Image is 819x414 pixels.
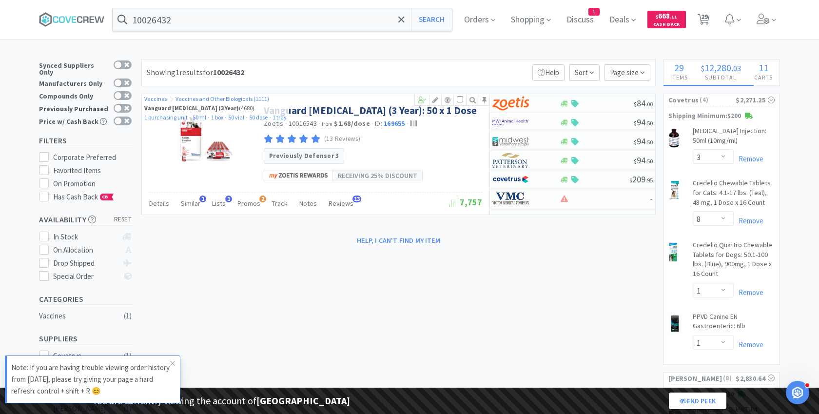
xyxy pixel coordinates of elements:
span: . 50 [645,138,653,146]
a: $668.11Cash Back [647,6,686,33]
a: Vaccines and Other Biologicals (1111) [175,95,269,102]
p: Note: If you are having trouble viewing order history from [DATE], please try giving your page a ... [11,362,170,397]
img: 4dd14cff54a648ac9e977f0c5da9bc2e_5.png [492,134,529,149]
img: 1e924e8dc74e4b3a9c1fccb4071e4426_16.png [492,191,529,206]
div: Previously Purchased [39,104,109,112]
strong: 10026432 [213,67,244,77]
div: Drop Shipped [53,257,118,269]
div: Covetrus [53,350,114,362]
strong: [GEOGRAPHIC_DATA] [256,394,350,407]
div: Price w/ Cash Back [39,117,109,125]
span: 1 [589,8,599,15]
span: 668 [656,11,677,20]
span: · [225,114,227,121]
span: Has Cash Back [53,192,114,201]
span: 1 [225,196,232,202]
span: 169655 [384,119,405,128]
div: Special Order [53,271,118,282]
img: 45360b9ea45a4a3e985a74ab57df323c_348489.png [174,104,237,167]
img: 7220d567ea3747d4a47ed9a587d8aa96_416228.png [668,180,680,200]
a: Remove [734,154,763,163]
span: 94 [634,155,653,166]
a: 1 box [211,114,223,121]
h4: Carts [748,73,780,82]
iframe: Intercom live chat [786,381,809,404]
div: In Stock [53,231,118,243]
a: Vaccines [144,95,168,102]
span: 209 [629,174,653,185]
img: f6b2451649754179b5b4e0c70c3f7cb0_2.png [492,115,529,130]
span: 13 [352,196,361,202]
div: Corporate Preferred [53,152,132,163]
div: Synced Suppliers Only [39,60,109,76]
span: · [208,114,210,121]
a: Remove [734,216,763,225]
span: 03 [733,63,741,73]
span: · [371,119,373,128]
div: Favorited Items [53,165,132,177]
span: $ [656,14,658,20]
a: Receiving 25% DISCOUNT [264,169,423,182]
button: Search [411,8,452,31]
span: 1 [199,196,206,202]
a: Remove [734,288,763,297]
div: . [694,63,747,73]
span: . 50 [645,158,653,165]
span: Track [272,199,288,208]
h4: Subtotal [694,73,747,82]
span: 12,280 [704,61,731,74]
a: Vanguard [MEDICAL_DATA] (3 Year): 50 x 1 Dose [264,104,477,117]
span: ( 8 ) [722,374,736,383]
span: 10016543 [289,119,317,128]
span: 2 [259,196,266,202]
span: 94 [634,136,653,147]
span: $ [629,177,632,184]
p: Shipping Minimum: $200 [663,111,780,121]
a: Credelio Chewable Tablets for Cats: 4.1-17 lbs. (Teal), 48 mg, 1 Dose x 16 Count [693,178,775,211]
div: Showing 1 results [147,66,244,79]
span: . 95 [645,177,653,184]
a: Remove [734,340,763,349]
span: 84 [634,98,653,109]
span: · [246,114,248,121]
h4: Items [663,73,694,82]
span: 29 [674,61,684,74]
span: 11 [759,61,768,74]
span: Receiving 25% DISCOUNT [338,170,417,181]
span: $ [634,119,637,127]
span: Details [149,199,169,208]
a: 29 [694,17,714,25]
p: You are currently viewing the account of [93,393,350,409]
span: · [285,119,287,128]
h5: Filters [39,135,132,146]
img: a673e5ab4e5e497494167fe422e9a3ab.png [492,96,529,111]
span: · [269,114,271,121]
span: Sort [569,64,600,81]
span: ( 4 ) [699,95,736,105]
a: End Peek [669,393,726,409]
span: Similar [181,199,200,208]
div: Compounds Only [39,91,109,99]
a: PPVD Canine EN Gastroenteric: 6lb [693,312,775,335]
img: 868b877fb8c74fc48728056354f79e3c_777170.png [668,242,678,262]
span: · [407,119,409,128]
strong: $1.68 / dose [334,119,370,128]
div: ( 1 ) [124,310,132,322]
span: . 00 [645,100,653,108]
a: Credelio Quattro Chewable Tablets for Dogs: 50.1-100 lbs. (Blue), 900mg, 1 Dose x 16 Count [693,240,775,282]
a: 1 tray [273,114,287,121]
a: 50 ml [193,114,206,121]
span: Cash Back [653,22,680,28]
span: . 50 [645,119,653,127]
span: ID: [375,119,405,128]
p: Help [532,64,565,81]
div: ( 4680 ) [144,103,287,113]
div: $2,271.25 [736,95,775,105]
a: 50 dose [249,114,268,121]
span: $ [634,158,637,165]
span: CB [100,194,110,200]
img: f5e969b455434c6296c6d81ef179fa71_3.png [492,153,529,168]
img: 4c88b896f6254b0f9cb200f2737cd26b_19499.png [668,314,682,334]
span: · [318,119,320,128]
span: [PERSON_NAME] [668,373,722,384]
